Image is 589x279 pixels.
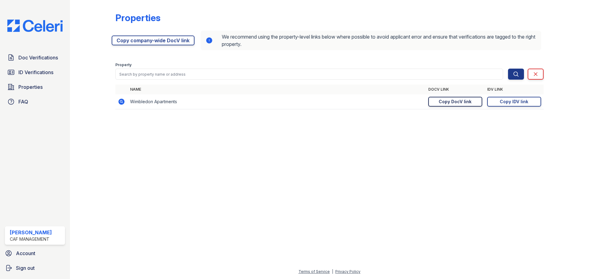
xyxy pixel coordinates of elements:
div: Copy IDV link [500,99,528,105]
th: IDV Link [485,85,544,94]
a: ID Verifications [5,66,65,78]
span: Properties [18,83,43,91]
a: Copy DocV link [428,97,482,107]
div: Properties [115,12,160,23]
div: [PERSON_NAME] [10,229,52,236]
input: Search by property name or address [115,69,503,80]
a: Copy IDV link [487,97,541,107]
span: Sign out [16,264,35,272]
a: FAQ [5,96,65,108]
a: Account [2,247,67,259]
span: ID Verifications [18,69,53,76]
div: Copy DocV link [439,99,472,105]
a: Doc Verifications [5,51,65,64]
div: | [332,269,333,274]
a: Privacy Policy [335,269,360,274]
a: Terms of Service [298,269,330,274]
a: Properties [5,81,65,93]
a: Copy company-wide DocV link [112,36,194,45]
th: Name [128,85,426,94]
label: Property [115,62,132,67]
th: DocV Link [426,85,485,94]
span: Doc Verifications [18,54,58,61]
div: CAF Management [10,236,52,242]
span: Account [16,250,35,257]
span: FAQ [18,98,28,105]
img: CE_Logo_Blue-a8612792a0a2168367f1c8372b55b34899dd931a85d93a1a3d3e32e68fde9ad4.png [2,20,67,32]
div: We recommend using the property-level links below where possible to avoid applicant error and ens... [201,31,541,50]
td: Wimbledon Apartments [128,94,426,109]
a: Sign out [2,262,67,274]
